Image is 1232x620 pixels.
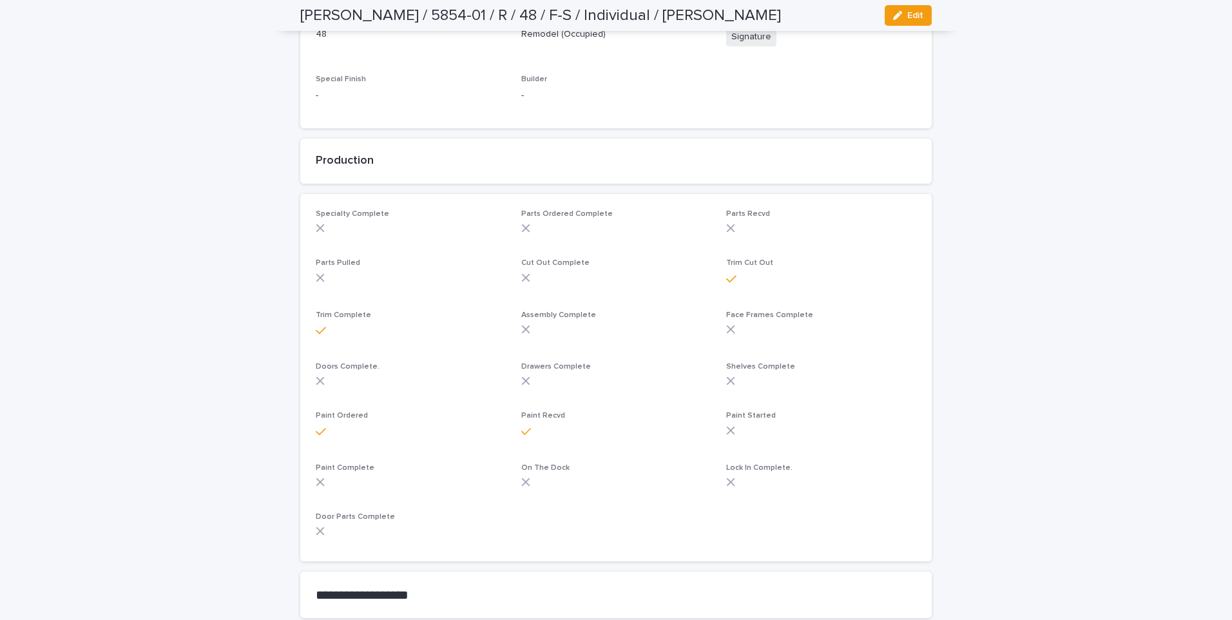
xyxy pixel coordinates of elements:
[726,28,776,46] span: Signature
[521,89,711,102] p: -
[316,311,371,319] span: Trim Complete
[521,412,565,420] span: Paint Recvd
[726,311,813,319] span: Face Frames Complete
[521,28,711,41] p: Remodel (Occupied)
[521,363,591,371] span: Drawers Complete
[521,311,596,319] span: Assembly Complete
[726,464,793,472] span: Lock In Complete.
[316,210,389,218] span: Specialty Complete
[316,89,506,102] p: -
[726,363,795,371] span: Shelves Complete
[521,464,570,472] span: On The Dock
[316,513,395,521] span: Door Parts Complete
[521,75,547,83] span: Builder
[300,6,781,25] h2: [PERSON_NAME] / 5854-01 / R / 48 / F-S / Individual / [PERSON_NAME]
[316,28,506,41] p: 48
[907,11,923,20] span: Edit
[316,363,380,371] span: Doors Complete.
[726,259,773,267] span: Trim Cut Out
[316,154,916,168] h2: Production
[726,412,776,420] span: Paint Started
[521,259,590,267] span: Cut Out Complete
[316,464,374,472] span: Paint Complete
[316,259,360,267] span: Parts Pulled
[885,5,932,26] button: Edit
[316,412,368,420] span: Paint Ordered
[316,75,366,83] span: Special Finish
[521,210,613,218] span: Parts Ordered Complete
[726,210,770,218] span: Parts Recvd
